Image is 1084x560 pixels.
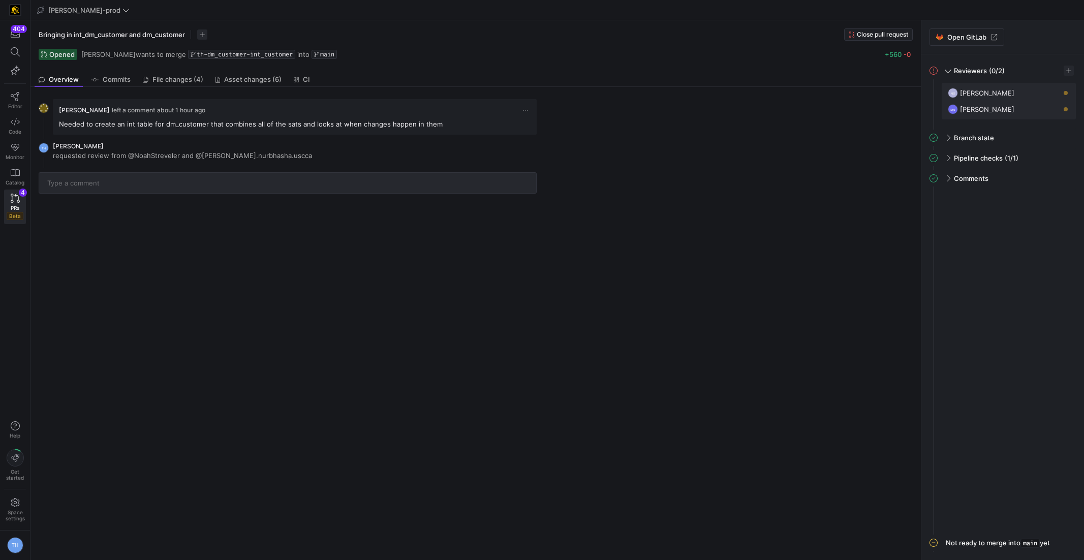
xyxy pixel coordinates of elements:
[39,143,49,153] div: TH
[320,51,334,58] span: main
[4,445,26,485] button: Getstarted
[39,30,185,39] span: Bringing in int_dm_customer and dm_customer
[930,130,1076,146] mat-expansion-panel-header: Branch state
[960,105,1014,113] span: [PERSON_NAME]
[48,6,120,14] span: [PERSON_NAME]-prod
[197,51,293,58] span: th-dm_customer-int_customer
[4,190,26,224] a: PRsBeta4
[188,50,295,59] a: th-dm_customer-int_customer
[4,139,26,164] a: Monitor
[303,76,310,83] span: CI
[1020,539,1040,548] span: main
[53,142,104,150] span: [PERSON_NAME]
[39,103,49,113] img: https://secure.gravatar.com/avatar/332e4ab4f8f73db06c2cf0bfcf19914be04f614aded7b53ca0c4fd3e75c0e2...
[59,106,110,114] span: [PERSON_NAME]
[954,134,994,142] span: Branch state
[4,88,26,113] a: Editor
[885,50,902,58] span: +560
[857,31,908,38] span: Close pull request
[844,28,913,41] button: Close pull request
[4,493,26,526] a: Spacesettings
[930,150,1076,166] mat-expansion-panel-header: Pipeline checks(1/1)
[930,83,1076,130] div: Reviewers(0/2)
[1005,154,1018,162] span: (1/1)
[989,67,1005,75] span: (0/2)
[47,179,528,187] input: Type a comment
[960,89,1014,97] span: [PERSON_NAME]
[312,50,337,59] a: main
[81,50,136,58] span: [PERSON_NAME]
[948,104,958,114] div: MN
[10,5,20,15] img: https://storage.googleapis.com/y42-prod-data-exchange/images/uAsz27BndGEK0hZWDFeOjoxA7jCwgK9jE472...
[948,88,958,98] div: NS
[59,119,531,129] p: Needed to create an int table for dm_customer that combines all of the sats and looks at when cha...
[4,417,26,443] button: Help
[6,469,24,481] span: Get started
[6,179,24,185] span: Catalog
[49,50,75,58] span: Opened
[6,154,24,160] span: Monitor
[930,28,1004,46] a: Open GitLab
[946,539,1050,548] div: Not ready to merge into yet
[35,4,132,17] button: [PERSON_NAME]-prod
[11,25,27,33] div: 404
[4,2,26,19] a: https://storage.googleapis.com/y42-prod-data-exchange/images/uAsz27BndGEK0hZWDFeOjoxA7jCwgK9jE472...
[4,24,26,43] button: 404
[7,212,23,220] span: Beta
[954,174,988,182] span: Comments
[4,535,26,556] button: TH
[103,76,131,83] span: Commits
[9,129,21,135] span: Code
[53,151,312,160] p: requested review from @NoahStreveler and @[PERSON_NAME].nurbhasha.uscca
[152,76,203,83] span: File changes (4)
[157,106,205,114] span: about 1 hour ago
[224,76,282,83] span: Asset changes (6)
[947,33,986,41] span: Open GitLab
[49,76,79,83] span: Overview
[11,205,19,211] span: PRs
[81,50,186,58] span: wants to merge
[297,50,309,58] span: into
[19,189,27,197] div: 4
[930,170,1076,186] mat-expansion-panel-header: Comments
[930,63,1076,79] mat-expansion-panel-header: Reviewers(0/2)
[930,535,1076,552] mat-expansion-panel-header: Not ready to merge intomainyet
[7,537,23,553] div: TH
[8,103,22,109] span: Editor
[9,432,21,439] span: Help
[954,67,987,75] span: Reviewers
[954,154,1003,162] span: Pipeline checks
[112,107,155,114] span: left a comment
[4,113,26,139] a: Code
[6,509,25,521] span: Space settings
[4,164,26,190] a: Catalog
[904,50,911,58] span: -0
